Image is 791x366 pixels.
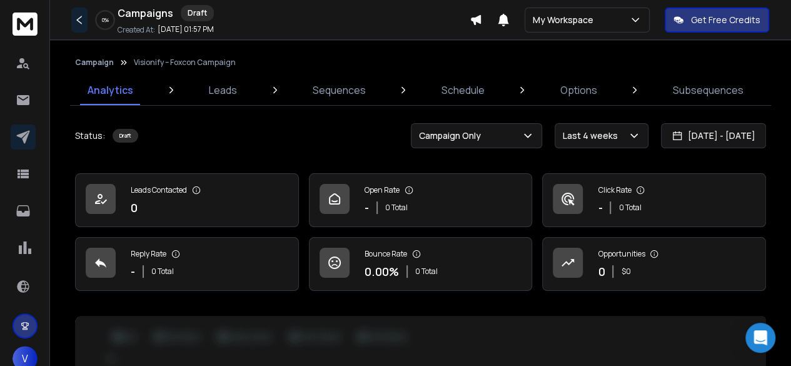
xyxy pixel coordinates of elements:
p: 0 Total [618,203,641,213]
p: Campaign Only [419,130,486,142]
p: Last 4 weeks [563,130,623,142]
a: Options [553,75,605,105]
p: Options [560,83,597,98]
a: Opportunities0$0 [542,237,766,291]
p: Created At: [118,25,155,35]
p: Schedule [441,83,485,98]
p: 0 Total [385,203,408,213]
a: Bounce Rate0.00%0 Total [309,237,533,291]
p: 0 % [102,16,109,24]
p: Analytics [88,83,133,98]
p: Bounce Rate [365,249,407,259]
p: 0 [131,199,138,216]
div: Draft [113,129,138,143]
p: Opportunities [598,249,645,259]
p: 0 [598,263,605,280]
a: Click Rate-0 Total [542,173,766,227]
p: - [365,199,369,216]
a: Schedule [434,75,492,105]
p: $ 0 [621,267,630,277]
p: Visionify – Foxcon Campaign [134,58,236,68]
a: Sequences [305,75,373,105]
p: - [131,263,135,280]
a: Leads [201,75,244,105]
p: 0.00 % [365,263,399,280]
h1: Campaigns [118,6,173,21]
p: Leads Contacted [131,185,187,195]
p: Reply Rate [131,249,166,259]
a: Open Rate-0 Total [309,173,533,227]
button: Campaign [75,58,114,68]
button: Get Free Credits [665,8,769,33]
a: Leads Contacted0 [75,173,299,227]
p: - [598,199,602,216]
a: Analytics [80,75,141,105]
a: Reply Rate-0 Total [75,237,299,291]
p: Subsequences [673,83,743,98]
p: Sequences [313,83,366,98]
button: [DATE] - [DATE] [661,123,766,148]
p: Click Rate [598,185,631,195]
p: 0 Total [415,267,438,277]
p: Open Rate [365,185,400,195]
p: Get Free Credits [691,14,760,26]
p: Status: [75,130,105,142]
div: Draft [181,5,214,21]
p: My Workspace [533,14,598,26]
div: Open Intercom Messenger [745,323,775,353]
p: [DATE] 01:57 PM [158,24,214,34]
p: 0 Total [151,267,174,277]
p: Leads [209,83,237,98]
a: Subsequences [665,75,751,105]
